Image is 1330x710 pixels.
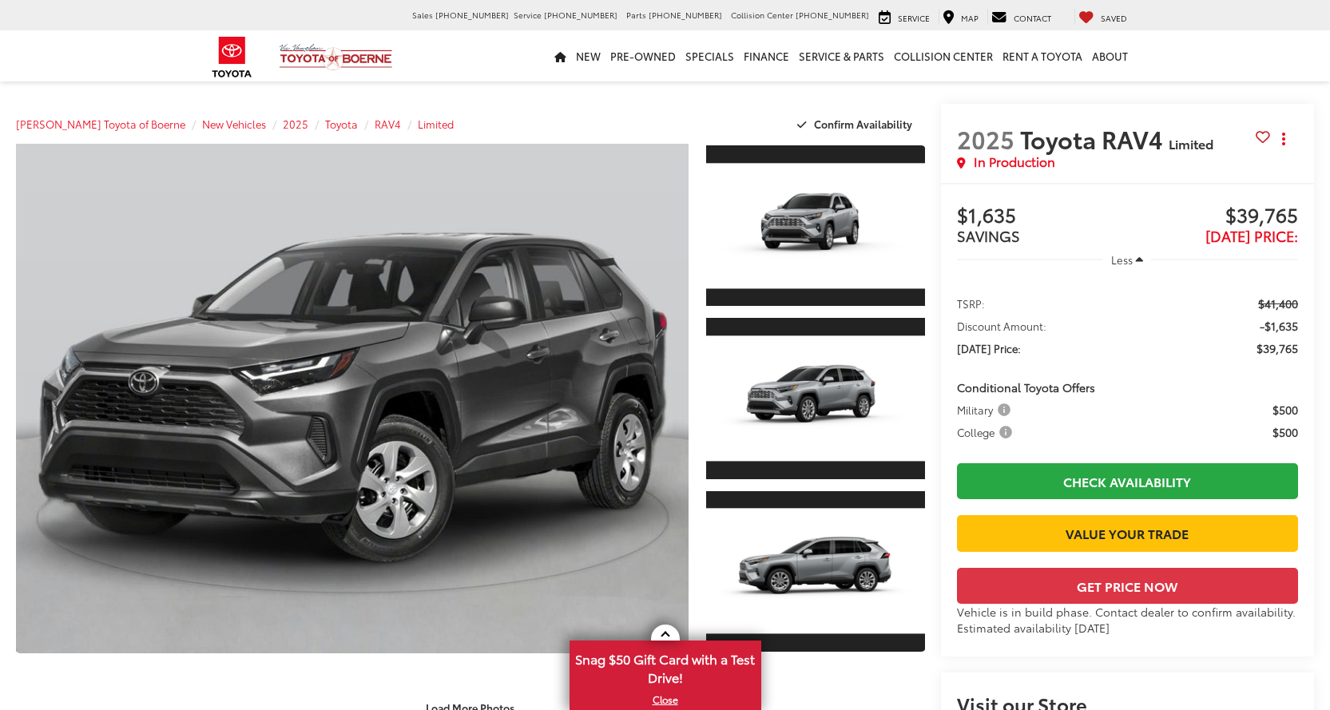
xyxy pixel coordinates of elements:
span: 2025 [957,121,1014,156]
span: Map [961,12,979,24]
a: Contact [987,9,1055,25]
span: Collision Center [731,9,793,21]
a: Value Your Trade [957,515,1298,551]
a: [PERSON_NAME] Toyota of Boerne [16,117,185,131]
img: Toyota [202,31,262,83]
span: $41,400 [1258,296,1298,311]
span: -$1,635 [1260,318,1298,334]
span: Limited [1169,134,1213,153]
a: Toyota [325,117,358,131]
span: Military [957,402,1014,418]
span: $500 [1272,424,1298,440]
span: Saved [1101,12,1127,24]
span: [DATE] Price: [1205,225,1298,246]
a: Service [875,9,934,25]
span: Contact [1014,12,1051,24]
img: 2025 Toyota RAV4 Limited [10,141,695,656]
a: Check Availability [957,463,1298,499]
img: Vic Vaughan Toyota of Boerne [279,43,393,71]
button: Less [1103,245,1151,274]
span: Snag $50 Gift Card with a Test Drive! [571,642,760,691]
a: New Vehicles [202,117,266,131]
button: Actions [1270,125,1298,153]
span: Service [514,9,542,21]
a: About [1087,30,1133,81]
a: Expand Photo 2 [706,316,925,480]
span: [PHONE_NUMBER] [435,9,509,21]
span: $1,635 [957,204,1128,228]
span: [PHONE_NUMBER] [649,9,722,21]
img: 2025 Toyota RAV4 Limited [704,335,927,461]
a: Specials [681,30,739,81]
span: $39,765 [1257,340,1298,356]
span: Confirm Availability [814,117,912,131]
span: SAVINGS [957,225,1020,246]
img: 2025 Toyota RAV4 Limited [704,509,927,634]
a: Collision Center [889,30,998,81]
a: Rent a Toyota [998,30,1087,81]
a: New [571,30,605,81]
button: College [957,424,1018,440]
a: Finance [739,30,794,81]
a: RAV4 [375,117,401,131]
a: Expand Photo 0 [16,144,689,653]
span: TSRP: [957,296,985,311]
a: Limited [418,117,454,131]
span: Sales [412,9,433,21]
span: Discount Amount: [957,318,1046,334]
a: Expand Photo 3 [706,490,925,653]
a: Service & Parts: Opens in a new tab [794,30,889,81]
button: Military [957,402,1016,418]
span: Conditional Toyota Offers [957,379,1095,395]
a: My Saved Vehicles [1074,9,1131,25]
button: Get Price Now [957,568,1298,604]
button: Confirm Availability [788,110,925,138]
a: Pre-Owned [605,30,681,81]
span: Service [898,12,930,24]
span: [PHONE_NUMBER] [544,9,617,21]
span: dropdown dots [1282,133,1285,145]
a: Map [939,9,983,25]
a: Expand Photo 1 [706,144,925,307]
span: $39,765 [1127,204,1298,228]
span: Less [1111,252,1133,267]
span: College [957,424,1015,440]
span: Toyota RAV4 [1020,121,1169,156]
span: $500 [1272,402,1298,418]
a: 2025 [283,117,308,131]
div: Vehicle is in build phase. Contact dealer to confirm availability. Estimated availability [DATE] [957,604,1298,636]
span: [PHONE_NUMBER] [796,9,869,21]
span: [DATE] Price: [957,340,1021,356]
span: Parts [626,9,646,21]
a: Home [550,30,571,81]
img: 2025 Toyota RAV4 Limited [704,163,927,288]
span: In Production [974,153,1055,171]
